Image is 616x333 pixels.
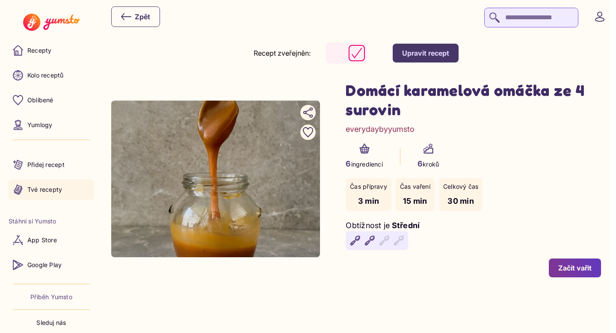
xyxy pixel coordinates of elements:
[27,96,53,104] p: Oblíbené
[27,71,64,80] p: Kolo receptů
[558,263,592,273] div: Začít vařit
[9,90,94,110] a: Oblíbené
[27,261,62,269] p: Google Play
[393,44,459,62] button: Upravit recept
[9,179,94,200] a: Tvé recepty
[9,230,94,250] a: App Store
[27,236,57,244] p: App Store
[27,121,52,129] p: Yumlogy
[447,196,474,205] span: 30 min
[254,49,311,57] label: Recept zveřejněn:
[392,221,420,230] span: Střední
[346,80,601,119] h1: Domácí karamelová omáčka ze 4 surovin
[30,293,72,301] a: Příběh Yumsto
[346,123,415,135] a: everydaybyyumsto
[27,46,51,55] p: Recepty
[9,255,94,275] a: Google Play
[358,196,379,205] span: 3 min
[400,182,430,191] p: Čas vaření
[443,182,478,191] p: Celkový čas
[418,159,423,168] span: 6
[27,161,65,169] p: Přidej recept
[111,101,320,257] img: undefined
[121,12,150,22] div: Zpět
[346,159,351,168] span: 6
[403,196,427,205] span: 15 min
[9,115,94,135] a: Yumlogy
[350,182,387,191] p: Čas přípravy
[9,217,94,226] li: Stáhni si Yumsto
[27,185,62,194] p: Tvé recepty
[549,259,601,277] button: Začít vařit
[9,155,94,175] a: Přidej recept
[402,48,449,58] div: Upravit recept
[9,65,94,86] a: Kolo receptů
[346,220,390,231] p: Obtížnost je
[111,6,160,27] button: Zpět
[418,158,439,169] p: kroků
[36,318,66,327] p: Sleduj nás
[9,40,94,61] a: Recepty
[346,158,383,169] p: ingrediencí
[23,14,79,31] img: Yumsto logo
